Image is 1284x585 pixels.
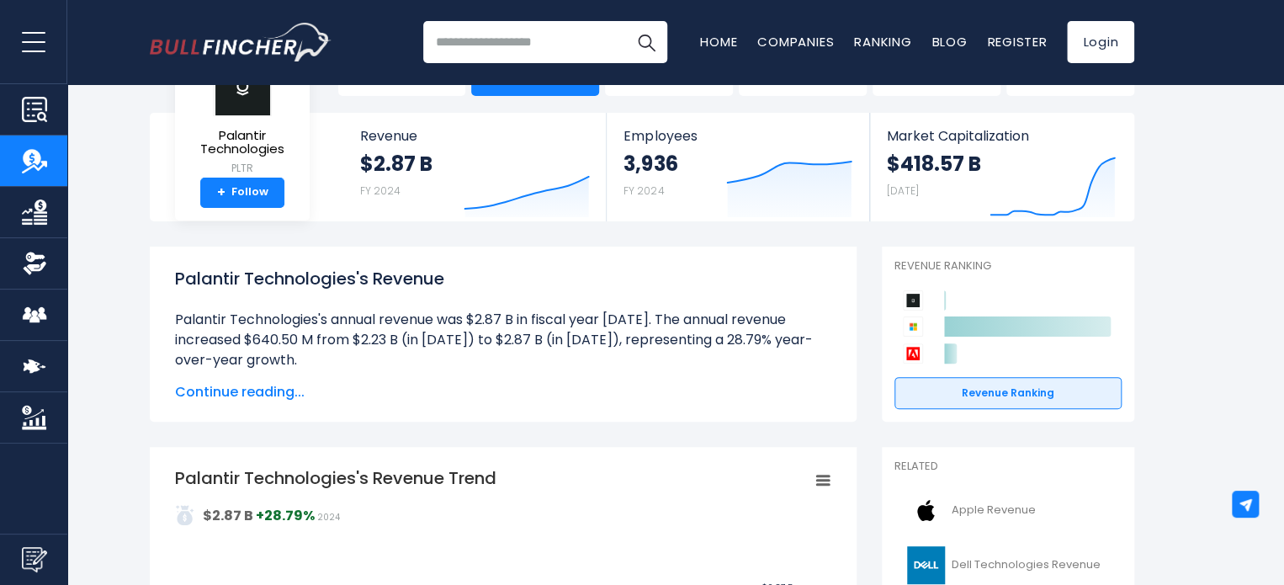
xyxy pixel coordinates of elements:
span: 2024 [317,511,340,524]
a: Blog [931,33,967,51]
img: Bullfincher logo [150,23,332,61]
a: Go to homepage [150,23,331,61]
li: Palantir Technologies's annual revenue was $2.87 B in fiscal year [DATE]. The annual revenue incr... [175,310,831,370]
img: Adobe competitors logo [903,343,923,364]
strong: $2.87 B [360,151,432,177]
a: Palantir Technologies PLTR [188,59,297,178]
span: Continue reading... [175,382,831,402]
p: Related [894,460,1122,474]
img: addasd [175,505,195,525]
a: Revenue $2.87 B FY 2024 [343,113,607,221]
strong: 3,936 [623,151,677,177]
span: Palantir Technologies [188,129,296,157]
img: AAPL logo [905,492,947,529]
small: FY 2024 [360,183,401,198]
strong: +28.79% [256,506,315,525]
a: Revenue Ranking [894,377,1122,409]
span: Revenue [360,128,590,144]
img: Microsoft Corporation competitors logo [903,316,923,337]
tspan: Palantir Technologies's Revenue Trend [175,466,496,490]
strong: $418.57 B [887,151,981,177]
a: Login [1067,21,1134,63]
p: Revenue Ranking [894,259,1122,274]
small: [DATE] [887,183,919,198]
img: DELL logo [905,546,947,584]
strong: $2.87 B [203,506,253,525]
a: Employees 3,936 FY 2024 [607,113,868,221]
button: Search [625,21,667,63]
span: Market Capitalization [887,128,1116,144]
img: Ownership [22,251,47,276]
a: Apple Revenue [894,487,1122,534]
strong: + [217,185,225,200]
small: FY 2024 [623,183,664,198]
span: Employees [623,128,852,144]
h1: Palantir Technologies's Revenue [175,266,831,291]
a: +Follow [200,178,284,208]
a: Home [700,33,737,51]
img: Palantir Technologies competitors logo [903,290,923,311]
a: Ranking [854,33,911,51]
a: Market Capitalization $418.57 B [DATE] [870,113,1133,221]
small: PLTR [188,161,296,176]
a: Companies [757,33,834,51]
a: Register [987,33,1047,51]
